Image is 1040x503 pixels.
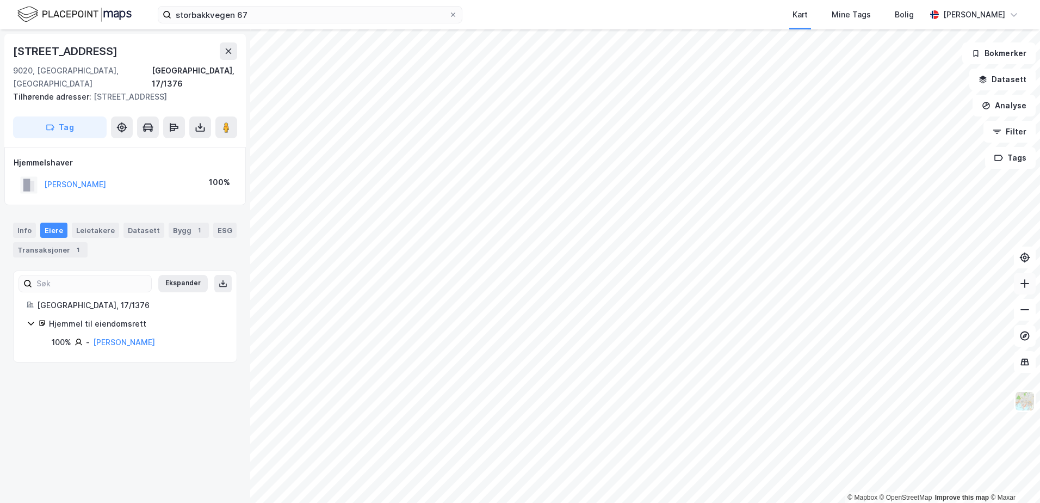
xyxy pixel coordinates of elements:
[895,8,914,21] div: Bolig
[13,223,36,238] div: Info
[793,8,808,21] div: Kart
[17,5,132,24] img: logo.f888ab2527a4732fd821a326f86c7f29.svg
[72,223,119,238] div: Leietakere
[194,225,205,236] div: 1
[40,223,67,238] div: Eiere
[986,451,1040,503] div: Kontrollprogram for chat
[32,275,151,292] input: Søk
[86,336,90,349] div: -
[13,242,88,257] div: Transaksjoner
[13,116,107,138] button: Tag
[171,7,449,23] input: Søk på adresse, matrikkel, gårdeiere, leietakere eller personer
[986,451,1040,503] iframe: Chat Widget
[37,299,224,312] div: [GEOGRAPHIC_DATA], 17/1376
[72,244,83,255] div: 1
[962,42,1036,64] button: Bokmerker
[209,176,230,189] div: 100%
[93,338,155,347] a: [PERSON_NAME]
[832,8,871,21] div: Mine Tags
[213,223,237,238] div: ESG
[13,42,120,60] div: [STREET_ADDRESS]
[973,95,1036,116] button: Analyse
[847,494,877,501] a: Mapbox
[13,92,94,101] span: Tilhørende adresser:
[983,121,1036,143] button: Filter
[152,64,237,90] div: [GEOGRAPHIC_DATA], 17/1376
[969,69,1036,90] button: Datasett
[13,90,228,103] div: [STREET_ADDRESS]
[880,494,932,501] a: OpenStreetMap
[158,275,208,292] button: Ekspander
[49,317,224,330] div: Hjemmel til eiendomsrett
[943,8,1005,21] div: [PERSON_NAME]
[985,147,1036,169] button: Tags
[13,64,152,90] div: 9020, [GEOGRAPHIC_DATA], [GEOGRAPHIC_DATA]
[14,156,237,169] div: Hjemmelshaver
[935,494,989,501] a: Improve this map
[52,336,71,349] div: 100%
[123,223,164,238] div: Datasett
[169,223,209,238] div: Bygg
[1014,391,1035,412] img: Z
